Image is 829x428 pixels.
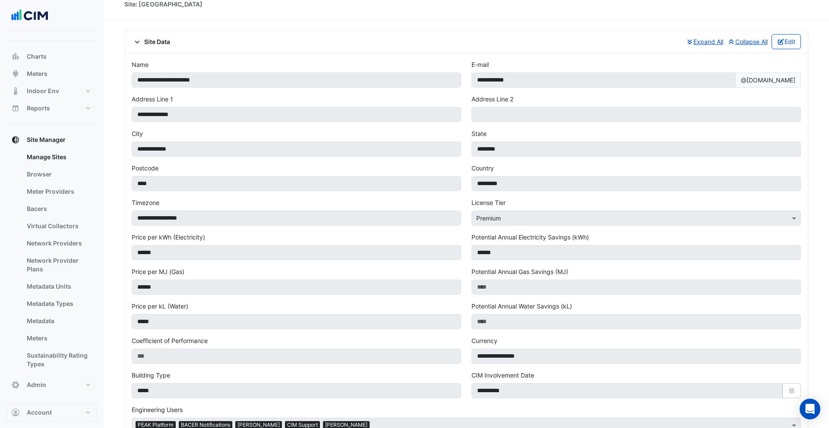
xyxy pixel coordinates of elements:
label: License Tier [471,198,506,207]
label: E-mail [471,60,489,69]
label: Engineering Users [132,405,183,414]
label: CIM Involvement Date [471,371,534,380]
button: Account [7,404,97,421]
a: Meters [20,330,97,347]
app-icon: Site Manager [11,135,20,144]
span: Indoor Env [27,87,59,95]
label: Building Type [132,371,170,380]
a: Network Providers [20,235,97,252]
span: @[DOMAIN_NAME] [735,72,801,88]
app-icon: Charts [11,52,20,61]
div: Open Intercom Messenger [800,399,820,419]
label: Postcode [132,164,158,173]
label: Price per kL (Water) [132,302,188,311]
app-icon: Meters [11,69,20,78]
label: Price per kWh (Electricity) [132,233,205,242]
a: Virtual Collectors [20,217,97,235]
button: Indoor Env [7,82,97,100]
button: Charts [7,48,97,65]
a: Metadata Units [20,278,97,295]
a: Manage Sites [20,148,97,166]
a: Metadata [20,312,97,330]
a: Sustainability Rating Types [20,347,97,373]
button: Site Manager [7,131,97,148]
label: Address Line 1 [132,94,173,104]
a: Metadata Types [20,295,97,312]
span: Meters [27,69,47,78]
button: Admin [7,376,97,393]
label: Coefficient of Performance [132,336,208,345]
button: Reports [7,100,97,117]
label: Potential Annual Water Savings (kL) [471,302,572,311]
span: Charts [27,52,47,61]
label: City [132,129,143,138]
app-icon: Indoor Env [11,87,20,95]
span: Admin [27,381,46,389]
label: State [471,129,487,138]
span: Site Data [132,37,170,46]
span: Site Manager [27,135,66,144]
label: Price per MJ (Gas) [132,267,184,276]
button: Collapse All [727,34,768,49]
label: Address Line 2 [471,94,513,104]
app-icon: Reports [11,104,20,113]
button: Edit [772,34,801,49]
label: Potential Annual Gas Savings (MJ) [471,267,568,276]
a: Bacers [20,200,97,217]
label: Currency [471,336,497,345]
label: Country [471,164,494,173]
label: Potential Annual Electricity Savings (kWh) [471,233,589,242]
a: Meter Providers [20,183,97,200]
button: Meters [7,65,97,82]
a: Browser [20,166,97,183]
label: Timezone [132,198,159,207]
span: Reports [27,104,50,113]
img: Company Logo [10,7,49,24]
app-icon: Admin [11,381,20,389]
label: Name [132,60,149,69]
button: Expand All [686,34,724,49]
a: Network Provider Plans [20,252,97,278]
span: Account [27,408,52,417]
div: Site Manager [7,148,97,376]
